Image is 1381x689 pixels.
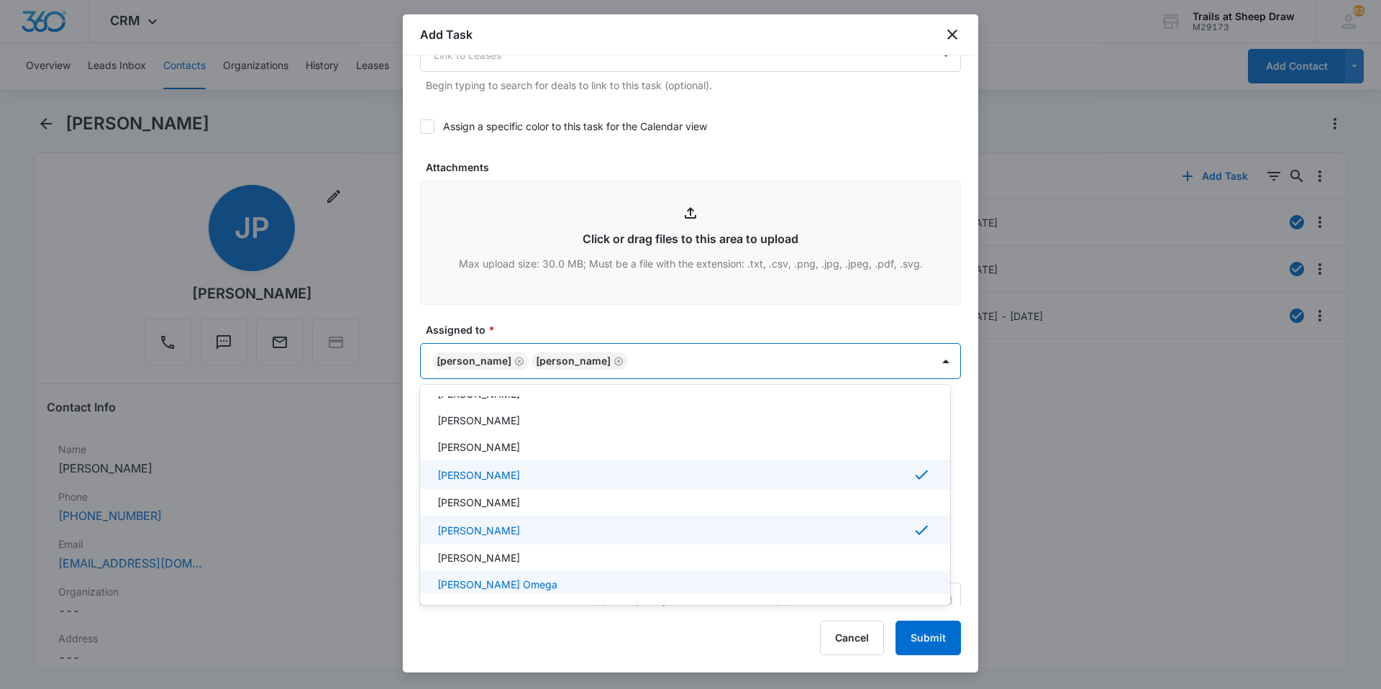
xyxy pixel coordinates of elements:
[437,439,520,455] p: [PERSON_NAME]
[437,495,520,510] p: [PERSON_NAME]
[437,413,520,428] p: [PERSON_NAME]
[437,577,557,592] p: [PERSON_NAME] Omega
[437,523,520,538] p: [PERSON_NAME]
[437,467,520,483] p: [PERSON_NAME]
[437,550,520,565] p: [PERSON_NAME]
